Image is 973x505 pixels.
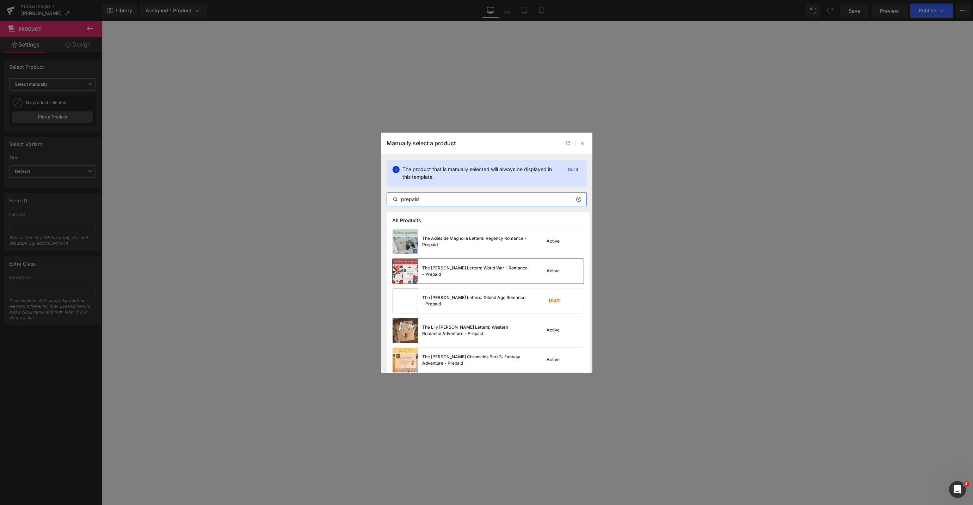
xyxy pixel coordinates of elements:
img: product-img [393,229,418,254]
p: Got it [565,165,581,174]
span: 3 [963,481,969,487]
input: Search products [387,195,586,203]
div: The [PERSON_NAME] Chronicles Part 3: Fantasy Adventure - Prepaid [422,354,528,366]
iframe: Intercom live chat [949,481,966,498]
img: product-img [393,259,418,284]
div: Active [545,357,561,363]
div: Active [545,268,561,274]
p: Manually select a product [387,140,456,147]
div: The [PERSON_NAME] Letters: World War II Romance - Prepaid [422,265,528,278]
div: Active [545,239,561,244]
div: The Lily [PERSON_NAME] Letters: Western Romance Adventure - Prepaid [422,324,528,337]
img: product-img [393,348,418,372]
div: All Products [387,212,590,229]
div: The Adelaide Magnolia Letters: Regency Romance - Prepaid [422,235,528,248]
img: product-img [393,318,418,343]
div: Draft [548,298,561,304]
div: Active [545,328,561,333]
p: The product that is manually selected will always be displayed in this template. [402,165,559,181]
img: product-img [393,288,418,313]
div: The [PERSON_NAME] Letters: Gilded Age Romance - Prepaid [422,294,528,307]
